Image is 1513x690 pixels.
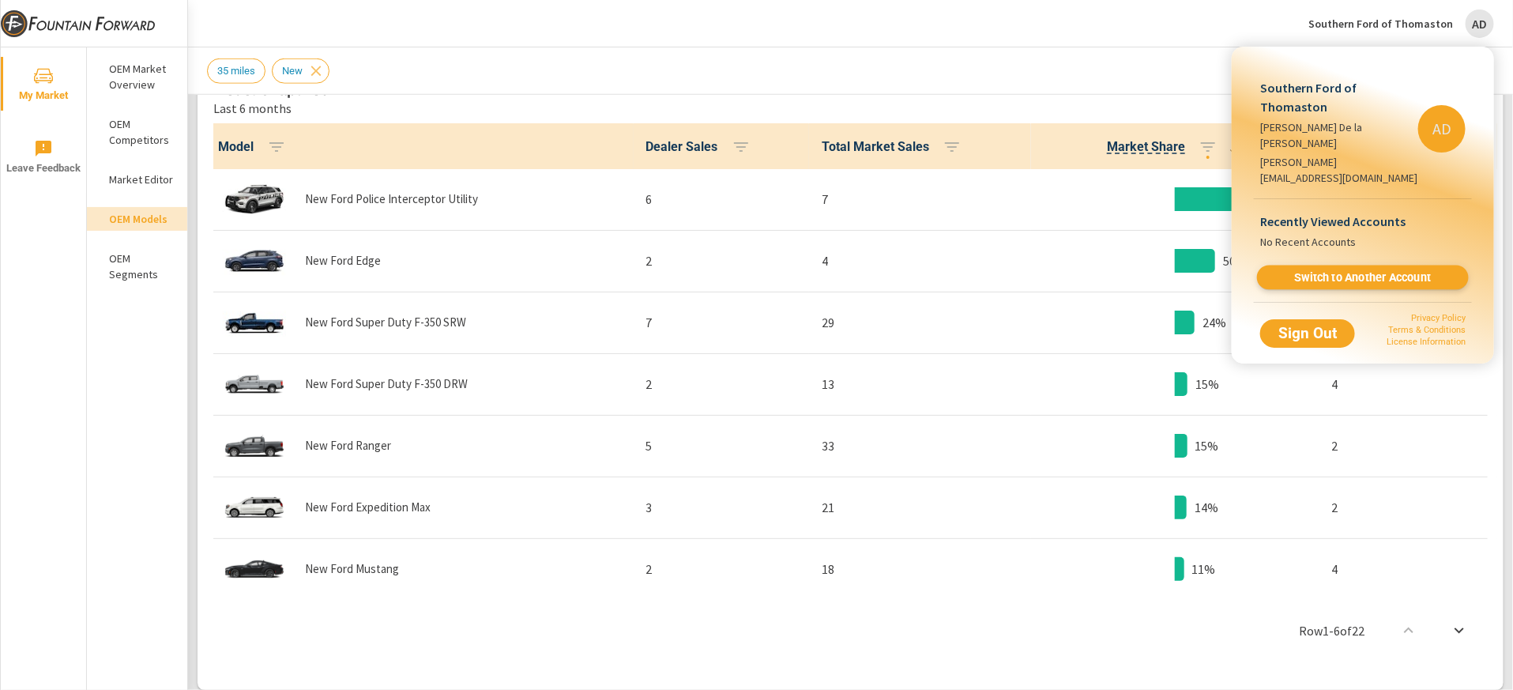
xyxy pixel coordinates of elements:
[1388,325,1466,335] a: Terms & Conditions
[1411,313,1466,323] a: Privacy Policy
[1260,212,1466,231] p: Recently Viewed Accounts
[1260,319,1355,348] button: Sign Out
[1387,337,1466,347] a: License Information
[1266,270,1459,285] span: Switch to Another Account
[1260,154,1418,186] p: [PERSON_NAME][EMAIL_ADDRESS][DOMAIN_NAME]
[1273,326,1342,341] span: Sign Out
[1260,231,1466,253] span: No Recent Accounts
[1257,266,1469,290] a: Switch to Another Account
[1260,119,1418,151] p: [PERSON_NAME] De la [PERSON_NAME]
[1260,78,1418,116] p: Southern Ford of Thomaston
[1418,105,1466,153] div: AD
